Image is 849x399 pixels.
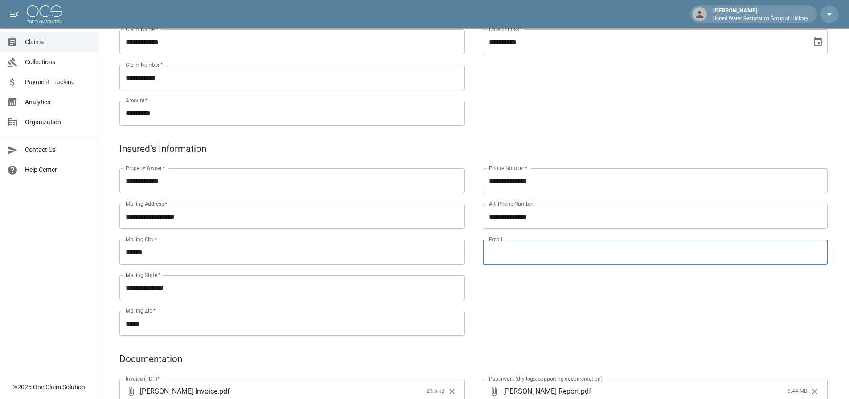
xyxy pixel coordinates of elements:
label: Claim Name [126,25,158,33]
label: Property Owner [126,164,165,172]
span: Contact Us [25,145,90,155]
button: Clear [445,385,459,398]
span: . pdf [579,386,591,396]
span: Analytics [25,98,90,107]
label: Email [489,236,502,243]
span: [PERSON_NAME] Report [503,386,579,396]
span: Help Center [25,165,90,175]
span: 6.44 MB [787,387,807,396]
span: Organization [25,118,90,127]
label: Mailing State [126,271,160,279]
label: Date of Loss [489,25,522,33]
label: Mailing City [126,236,157,243]
span: Claims [25,37,90,47]
label: Invoice (PDF)* [126,375,160,383]
button: Clear [808,385,821,398]
div: © 2025 One Claim Solution [12,383,85,391]
button: open drawer [5,5,23,23]
label: Mailing Address [126,200,167,208]
label: Amount [126,97,148,104]
span: Payment Tracking [25,77,90,87]
span: [PERSON_NAME] Invoice [140,386,217,396]
div: [PERSON_NAME] [710,6,812,22]
label: Mailing Zip [126,307,156,314]
img: ocs-logo-white-transparent.png [27,5,62,23]
label: Paperwork (dry logs, supporting documentation) [489,375,603,383]
button: Choose date, selected date is Jul 11, 2025 [809,33,827,51]
span: 23.5 kB [427,387,444,396]
span: . pdf [217,386,230,396]
label: Alt. Phone Number [489,200,533,208]
span: Collections [25,57,90,67]
label: Claim Number [126,61,163,69]
p: United Water Restoration Group of Hickory [713,15,808,23]
label: Phone Number [489,164,527,172]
